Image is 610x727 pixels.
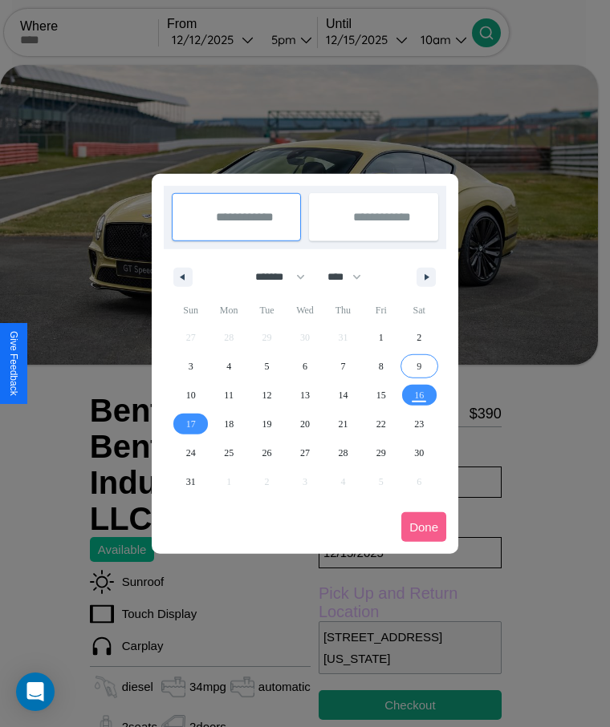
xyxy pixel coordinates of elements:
span: Sun [172,297,209,323]
button: 31 [172,467,209,496]
span: 7 [340,352,345,381]
span: Fri [362,297,400,323]
button: 12 [248,381,286,410]
span: 17 [186,410,196,438]
div: Open Intercom Messenger [16,672,55,711]
span: 15 [376,381,386,410]
button: 11 [209,381,247,410]
span: 6 [303,352,307,381]
span: 8 [379,352,384,381]
button: 17 [172,410,209,438]
span: 29 [376,438,386,467]
button: 29 [362,438,400,467]
button: 26 [248,438,286,467]
span: 20 [300,410,310,438]
button: 28 [324,438,362,467]
span: 16 [414,381,424,410]
button: 14 [324,381,362,410]
button: 5 [248,352,286,381]
button: 4 [209,352,247,381]
span: 25 [224,438,234,467]
button: Done [401,512,446,542]
button: 15 [362,381,400,410]
button: 2 [401,323,438,352]
button: 21 [324,410,362,438]
span: 24 [186,438,196,467]
button: 8 [362,352,400,381]
span: 26 [262,438,272,467]
button: 9 [401,352,438,381]
span: 12 [262,381,272,410]
button: 6 [286,352,323,381]
button: 1 [362,323,400,352]
button: 18 [209,410,247,438]
button: 30 [401,438,438,467]
span: 14 [338,381,348,410]
span: 23 [414,410,424,438]
button: 19 [248,410,286,438]
span: 9 [417,352,421,381]
span: 27 [300,438,310,467]
span: 18 [224,410,234,438]
span: Wed [286,297,323,323]
span: 4 [226,352,231,381]
button: 25 [209,438,247,467]
span: 31 [186,467,196,496]
button: 7 [324,352,362,381]
span: Thu [324,297,362,323]
span: 13 [300,381,310,410]
button: 27 [286,438,323,467]
span: 1 [379,323,384,352]
span: 2 [417,323,421,352]
span: 28 [338,438,348,467]
span: 3 [189,352,193,381]
button: 13 [286,381,323,410]
span: 30 [414,438,424,467]
span: 22 [376,410,386,438]
button: 24 [172,438,209,467]
button: 20 [286,410,323,438]
button: 10 [172,381,209,410]
span: Tue [248,297,286,323]
button: 3 [172,352,209,381]
button: 22 [362,410,400,438]
span: 11 [224,381,234,410]
button: 16 [401,381,438,410]
span: 10 [186,381,196,410]
span: 5 [265,352,270,381]
span: 21 [338,410,348,438]
span: Mon [209,297,247,323]
span: Sat [401,297,438,323]
button: 23 [401,410,438,438]
span: 19 [262,410,272,438]
div: Give Feedback [8,331,19,396]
